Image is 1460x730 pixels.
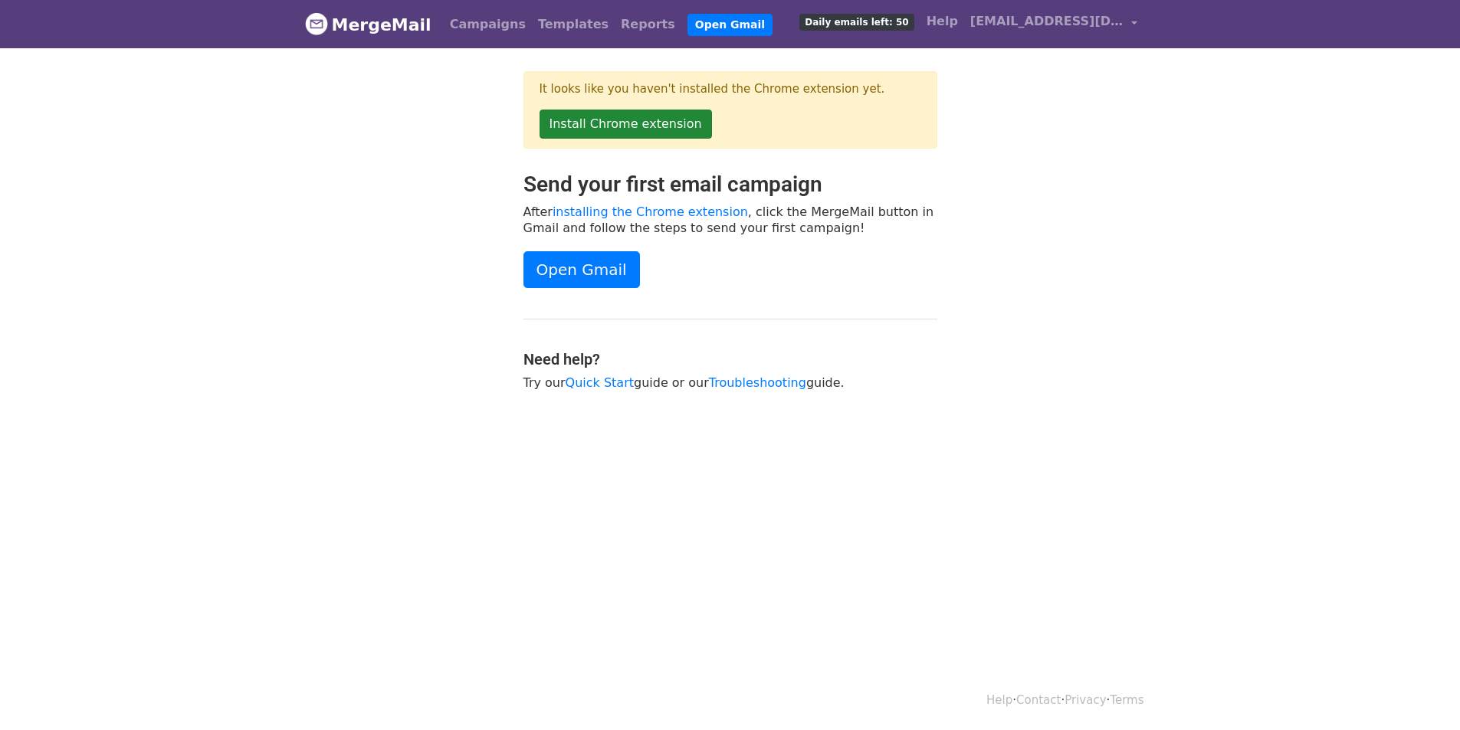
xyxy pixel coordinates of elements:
[986,693,1012,707] a: Help
[523,350,937,368] h4: Need help?
[532,9,615,40] a: Templates
[1383,656,1460,730] iframe: Chat Widget
[305,12,328,35] img: MergeMail logo
[920,6,964,37] a: Help
[1110,693,1143,707] a: Terms
[540,110,712,139] a: Install Chrome extension
[523,204,937,236] p: After , click the MergeMail button in Gmail and follow the steps to send your first campaign!
[970,12,1124,31] span: [EMAIL_ADDRESS][DOMAIN_NAME]
[799,14,914,31] span: Daily emails left: 50
[553,205,748,219] a: installing the Chrome extension
[615,9,681,40] a: Reports
[444,9,532,40] a: Campaigns
[305,8,431,41] a: MergeMail
[540,81,921,97] p: It looks like you haven't installed the Chrome extension yet.
[964,6,1143,42] a: [EMAIL_ADDRESS][DOMAIN_NAME]
[793,6,920,37] a: Daily emails left: 50
[687,14,773,36] a: Open Gmail
[1016,693,1061,707] a: Contact
[523,172,937,198] h2: Send your first email campaign
[709,375,806,390] a: Troubleshooting
[523,375,937,391] p: Try our guide or our guide.
[1065,693,1106,707] a: Privacy
[566,375,634,390] a: Quick Start
[523,251,640,288] a: Open Gmail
